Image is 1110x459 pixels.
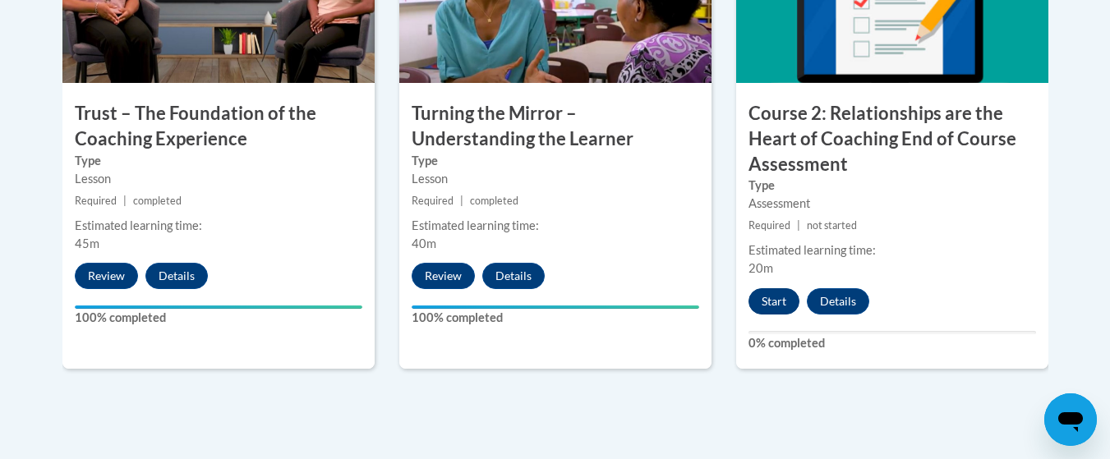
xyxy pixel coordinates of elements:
[75,170,362,188] div: Lesson
[412,263,475,289] button: Review
[807,288,869,314] button: Details
[412,236,436,250] span: 40m
[748,261,773,275] span: 20m
[736,101,1048,177] h3: Course 2: Relationships are the Heart of Coaching End of Course Assessment
[75,305,362,309] div: Your progress
[748,288,799,314] button: Start
[748,219,790,232] span: Required
[412,195,454,207] span: Required
[412,217,699,235] div: Estimated learning time:
[748,334,1036,352] label: 0% completed
[797,219,800,232] span: |
[748,195,1036,213] div: Assessment
[748,241,1036,259] div: Estimated learning time:
[75,152,362,170] label: Type
[470,195,518,207] span: completed
[1044,393,1097,446] iframe: Button to launch messaging window
[748,177,1036,195] label: Type
[460,195,463,207] span: |
[75,309,362,327] label: 100% completed
[133,195,182,207] span: completed
[62,101,375,152] h3: Trust – The Foundation of the Coaching Experience
[807,219,857,232] span: not started
[482,263,545,289] button: Details
[75,263,138,289] button: Review
[399,101,712,152] h3: Turning the Mirror – Understanding the Learner
[412,309,699,327] label: 100% completed
[75,195,117,207] span: Required
[145,263,208,289] button: Details
[75,236,99,250] span: 45m
[412,305,699,309] div: Your progress
[75,217,362,235] div: Estimated learning time:
[412,170,699,188] div: Lesson
[412,152,699,170] label: Type
[123,195,127,207] span: |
